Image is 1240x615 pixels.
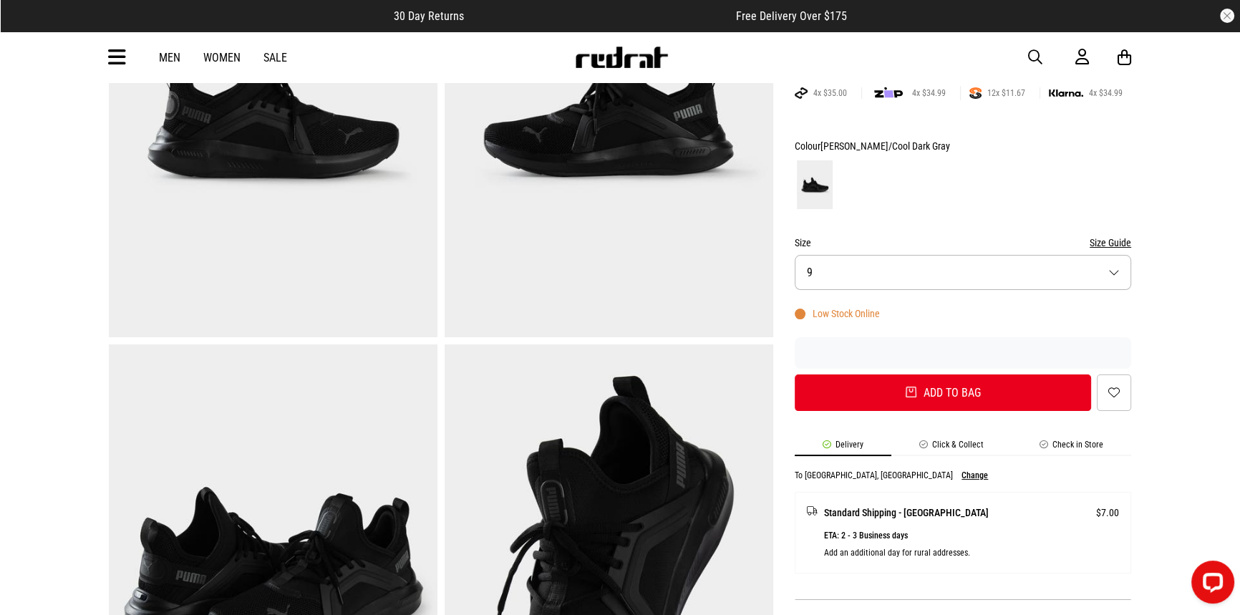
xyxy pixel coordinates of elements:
span: 4x $34.99 [906,87,951,99]
span: 30 Day Returns [394,9,464,23]
p: ETA: 2 - 3 Business days Add an additional day for rural addresses. [824,527,1119,561]
iframe: LiveChat chat widget [1180,555,1240,615]
li: Check in Store [1012,440,1131,456]
img: Redrat logo [574,47,669,68]
div: Low Stock Online [795,308,880,319]
iframe: Customer reviews powered by Trustpilot [795,346,1131,360]
div: Colour [795,137,1131,155]
div: Size [795,234,1131,251]
img: zip [874,86,903,100]
span: 12x $11.67 [982,87,1031,99]
span: Free Delivery Over $175 [736,9,847,23]
a: Sale [263,51,287,64]
span: 4x $35.00 [808,87,853,99]
span: 9 [807,266,813,279]
img: AFTERPAY [795,87,808,99]
img: KLARNA [1049,89,1083,97]
p: To [GEOGRAPHIC_DATA], [GEOGRAPHIC_DATA] [795,470,953,480]
img: SPLITPAY [969,87,982,99]
button: Change [962,470,988,480]
span: Standard Shipping - [GEOGRAPHIC_DATA] [824,504,989,521]
button: 9 [795,255,1131,290]
li: Click & Collect [891,440,1012,456]
li: Delivery [795,440,891,456]
img: PUMA Black/Cool Dark Gray [797,160,833,209]
iframe: Customer reviews powered by Trustpilot [493,9,707,23]
a: Women [203,51,241,64]
span: $7.00 [1096,504,1119,521]
a: Men [159,51,180,64]
button: Add to bag [795,374,1091,411]
span: 4x $34.99 [1083,87,1128,99]
span: [PERSON_NAME]/Cool Dark Gray [820,140,950,152]
button: Size Guide [1090,234,1131,251]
